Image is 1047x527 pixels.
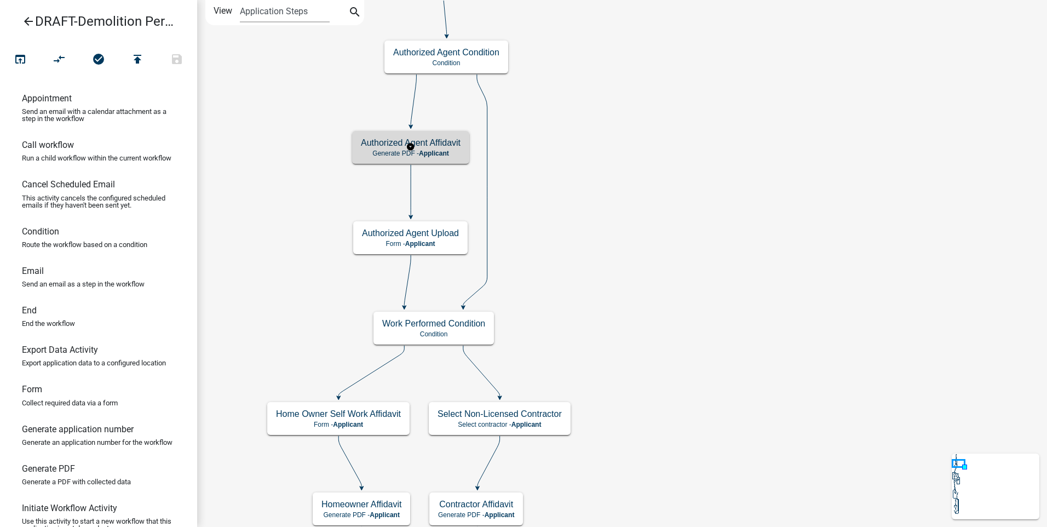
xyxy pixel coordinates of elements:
span: Applicant [405,240,435,248]
h6: Generate application number [22,424,134,434]
p: Generate PDF - [361,150,461,157]
h6: Call workflow [22,140,74,150]
p: Generate PDF - [321,511,401,519]
i: open_in_browser [14,53,27,68]
h5: Select Non-Licensed Contractor [438,409,562,419]
p: Generate PDF - [438,511,514,519]
h6: Initiate Workflow Activity [22,503,117,513]
i: search [348,5,361,21]
button: Test Workflow [1,48,40,72]
p: Export application data to a configured location [22,359,166,366]
span: Applicant [511,421,542,428]
i: compare_arrows [53,53,66,68]
i: publish [131,53,144,68]
h6: Cancel Scheduled Email [22,179,115,190]
h6: Email [22,266,44,276]
p: Condition [393,59,499,67]
h6: End [22,305,37,316]
p: Run a child workflow within the current workflow [22,154,171,162]
h5: Authorized Agent Upload [362,228,459,238]
span: Applicant [485,511,515,519]
h6: Appointment [22,93,72,104]
h5: Homeowner Affidavit [321,499,401,509]
button: search [346,4,364,22]
p: Generate a PDF with collected data [22,478,131,485]
p: Route the workflow based on a condition [22,241,147,248]
h6: Condition [22,226,59,237]
h5: Contractor Affidavit [438,499,514,509]
button: Auto Layout [39,48,79,72]
button: No problems [79,48,118,72]
button: Save [157,48,197,72]
h5: Work Performed Condition [382,318,485,329]
span: Applicant [419,150,449,157]
p: Generate an application number for the workflow [22,439,172,446]
p: Collect required data via a form [22,399,118,406]
p: End the workflow [22,320,75,327]
h5: Home Owner Self Work Affidavit [276,409,401,419]
h5: Authorized Agent Condition [393,47,499,58]
div: Workflow actions [1,48,197,75]
h6: Form [22,384,42,394]
p: This activity cancels the configured scheduled emails if they haven't been sent yet. [22,194,175,209]
a: DRAFT-Demolition Permit [9,9,180,34]
span: Applicant [370,511,400,519]
h6: Export Data Activity [22,345,98,355]
i: arrow_back [22,15,35,30]
i: check_circle [92,53,105,68]
button: Publish [118,48,157,72]
p: Form - [362,240,459,248]
p: Condition [382,330,485,338]
p: Send an email with a calendar attachment as a step in the workflow [22,108,175,122]
p: Form - [276,421,401,428]
p: Send an email as a step in the workflow [22,280,145,288]
h6: Generate PDF [22,463,75,474]
span: Applicant [333,421,363,428]
h5: Authorized Agent Affidavit [361,138,461,148]
i: save [170,53,183,68]
p: Select contractor - [438,421,562,428]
